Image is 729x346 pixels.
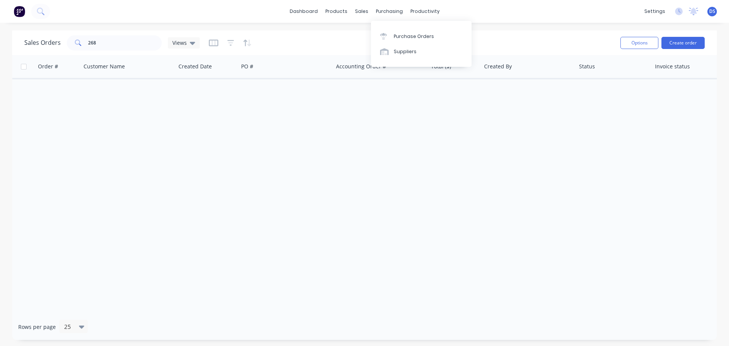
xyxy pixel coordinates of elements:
div: productivity [407,6,443,17]
div: Status [579,63,595,70]
div: Invoice status [655,63,690,70]
a: Purchase Orders [371,28,472,44]
div: Order # [38,63,58,70]
div: settings [641,6,669,17]
a: dashboard [286,6,322,17]
div: Purchase Orders [394,33,434,40]
span: Rows per page [18,323,56,331]
div: sales [351,6,372,17]
span: DS [709,8,715,15]
input: Search... [88,35,162,51]
button: Create order [661,37,705,49]
h1: Sales Orders [24,39,61,46]
div: Suppliers [394,48,417,55]
div: Created By [484,63,512,70]
img: Factory [14,6,25,17]
div: Created Date [178,63,212,70]
button: Options [620,37,658,49]
span: Views [172,39,187,47]
div: Accounting Order # [336,63,386,70]
div: Customer Name [84,63,125,70]
div: purchasing [372,6,407,17]
a: Suppliers [371,44,472,59]
div: PO # [241,63,253,70]
div: products [322,6,351,17]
